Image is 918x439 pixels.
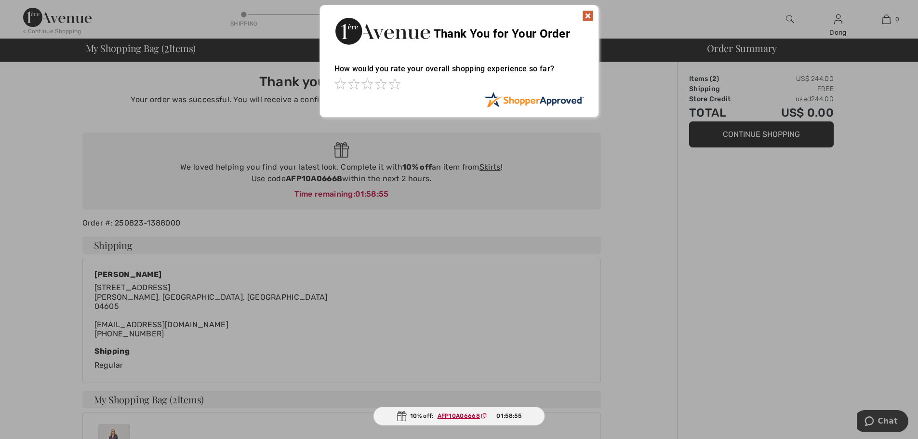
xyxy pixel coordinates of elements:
[397,411,406,421] img: Gift.svg
[496,412,521,420] span: 01:58:55
[438,412,480,419] ins: AFP10A06668
[373,407,545,426] div: 10% off:
[334,54,584,92] div: How would you rate your overall shopping experience so far?
[21,7,41,15] span: Chat
[582,10,594,22] img: x
[334,15,431,47] img: Thank You for Your Order
[434,27,570,40] span: Thank You for Your Order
